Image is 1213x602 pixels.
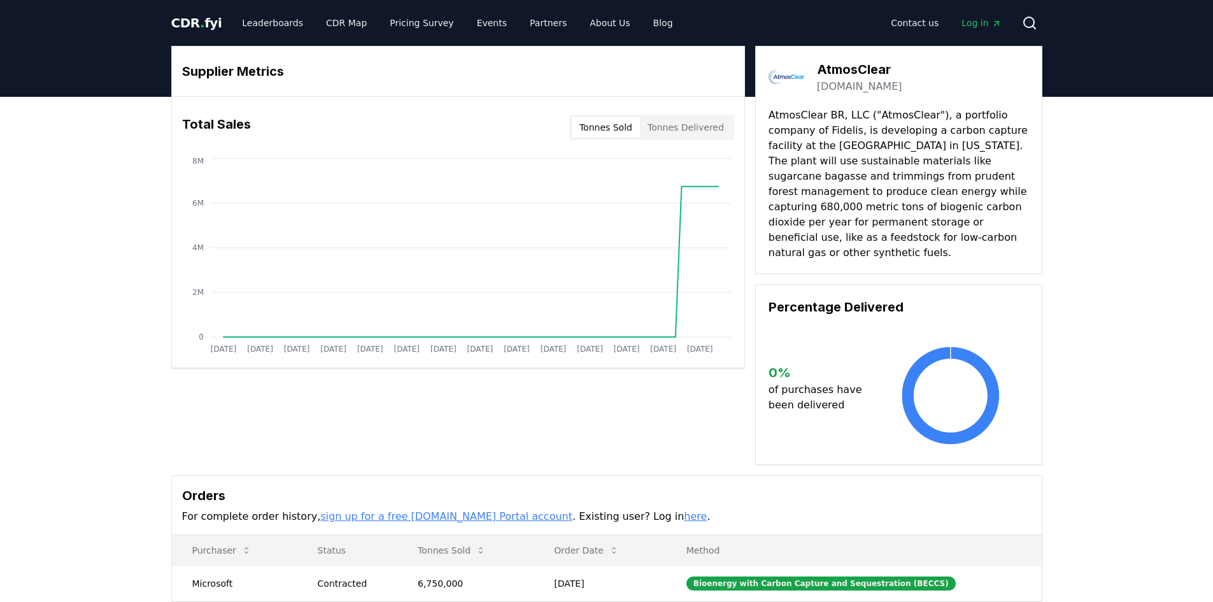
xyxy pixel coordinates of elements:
p: Status [308,544,387,557]
a: CDR Map [316,11,377,34]
h3: Supplier Metrics [182,62,734,81]
tspan: [DATE] [247,345,273,354]
h3: Orders [182,486,1032,505]
tspan: [DATE] [686,345,713,354]
button: Tonnes Delivered [640,117,732,138]
a: [DOMAIN_NAME] [817,79,902,94]
tspan: [DATE] [613,345,639,354]
td: 6,750,000 [397,566,534,601]
tspan: 6M [192,199,204,208]
tspan: [DATE] [467,345,493,354]
tspan: 8M [192,157,204,166]
tspan: [DATE] [320,345,346,354]
tspan: [DATE] [357,345,383,354]
tspan: [DATE] [394,345,420,354]
div: Bioenergy with Carbon Capture and Sequestration (BECCS) [686,577,956,591]
img: AtmosClear-logo [769,59,804,95]
span: . [200,15,204,31]
a: Log in [951,11,1011,34]
a: here [684,510,707,522]
tspan: [DATE] [504,345,530,354]
h3: Percentage Delivered [769,297,1029,317]
a: sign up for a free [DOMAIN_NAME] Portal account [320,510,572,522]
tspan: 4M [192,243,204,252]
td: [DATE] [534,566,666,601]
tspan: [DATE] [540,345,566,354]
tspan: [DATE] [650,345,676,354]
a: Partners [520,11,577,34]
h3: Total Sales [182,115,251,140]
p: of purchases have been delivered [769,382,872,413]
p: For complete order history, . Existing user? Log in . [182,509,1032,524]
button: Tonnes Sold [572,117,640,138]
tspan: 0 [199,333,204,341]
td: Microsoft [172,566,297,601]
span: CDR fyi [171,15,222,31]
tspan: [DATE] [577,345,603,354]
span: Log in [961,17,1001,29]
p: AtmosClear BR, LLC ("AtmosClear"), a portfolio company of Fidelis, is developing a carbon capture... [769,108,1029,261]
tspan: 2M [192,288,204,297]
a: CDR.fyi [171,14,222,32]
div: Contracted [318,577,387,590]
button: Purchaser [182,538,262,563]
button: Tonnes Sold [408,538,496,563]
a: About Us [579,11,640,34]
tspan: [DATE] [210,345,236,354]
nav: Main [232,11,683,34]
a: Leaderboards [232,11,313,34]
nav: Main [881,11,1011,34]
p: Method [676,544,1032,557]
a: Pricing Survey [380,11,464,34]
a: Contact us [881,11,949,34]
a: Blog [643,11,683,34]
tspan: [DATE] [283,345,309,354]
button: Order Date [544,538,629,563]
a: Events [467,11,517,34]
h3: 0 % [769,363,872,382]
h3: AtmosClear [817,60,902,79]
tspan: [DATE] [430,345,457,354]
